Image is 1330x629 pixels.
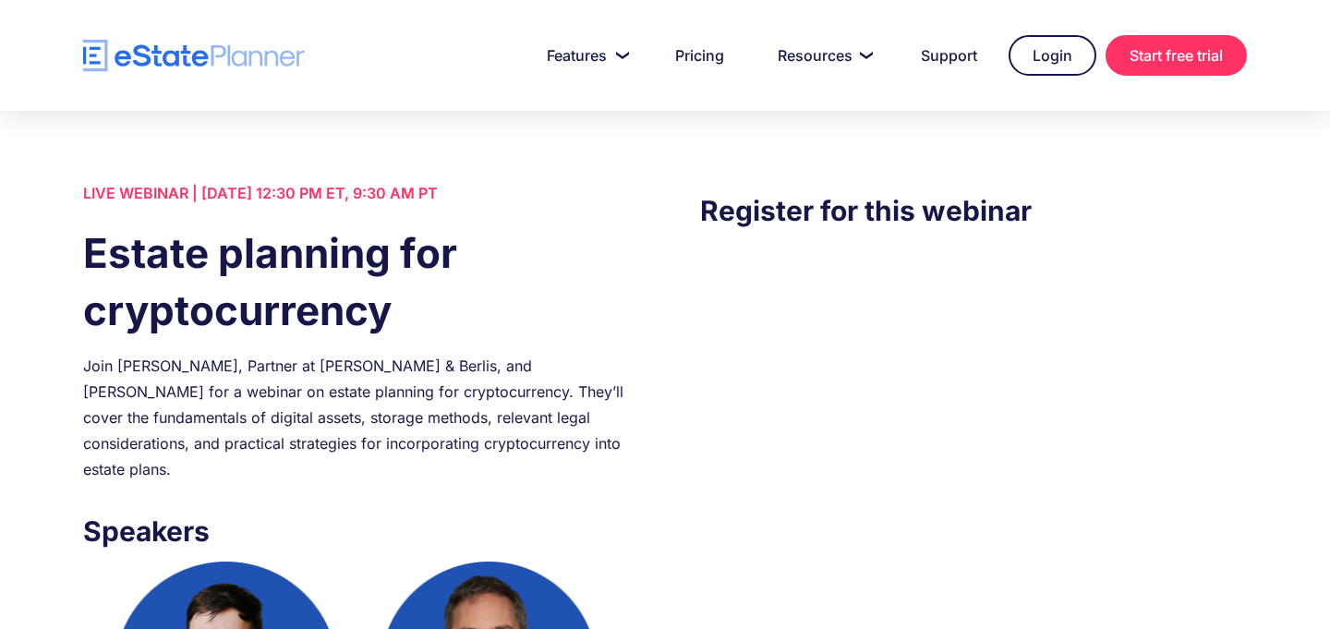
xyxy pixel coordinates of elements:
[83,224,630,339] h1: Estate planning for cryptocurrency
[1106,35,1247,76] a: Start free trial
[653,37,746,74] a: Pricing
[1009,35,1096,76] a: Login
[83,40,305,72] a: home
[83,510,630,552] h3: Speakers
[83,180,630,206] div: LIVE WEBINAR | [DATE] 12:30 PM ET, 9:30 AM PT
[700,269,1247,583] iframe: Form 0
[756,37,889,74] a: Resources
[700,189,1247,232] h3: Register for this webinar
[899,37,999,74] a: Support
[525,37,644,74] a: Features
[83,353,630,482] div: Join [PERSON_NAME], Partner at [PERSON_NAME] & Berlis, and [PERSON_NAME] for a webinar on estate ...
